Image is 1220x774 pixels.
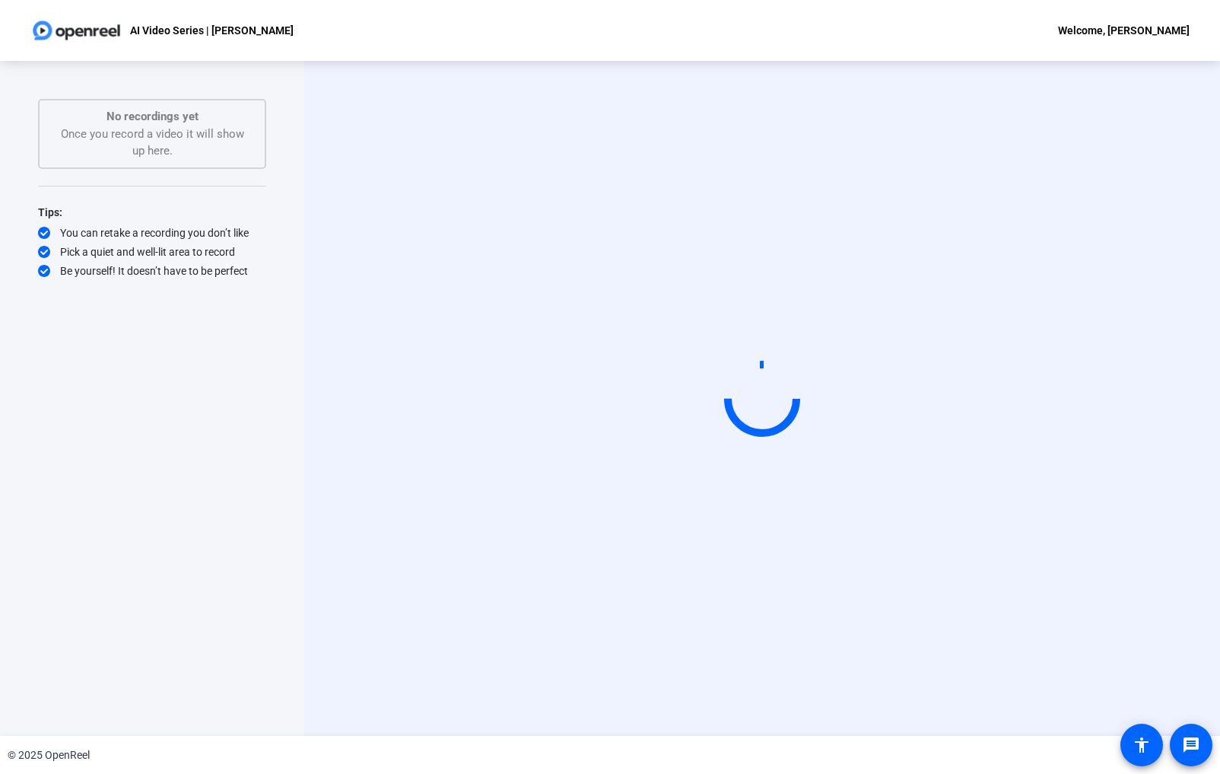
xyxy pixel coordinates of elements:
div: Pick a quiet and well-lit area to record [38,244,266,260]
div: You can retake a recording you don’t like [38,225,266,240]
div: © 2025 OpenReel [8,747,90,763]
div: Be yourself! It doesn’t have to be perfect [38,263,266,279]
div: Once you record a video it will show up here. [55,108,249,160]
img: OpenReel logo [30,15,122,46]
div: Tips: [38,203,266,221]
p: AI Video Series | [PERSON_NAME] [130,21,294,40]
mat-icon: message [1182,736,1200,754]
mat-icon: accessibility [1133,736,1151,754]
div: Welcome, [PERSON_NAME] [1058,21,1190,40]
p: No recordings yet [55,108,249,126]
